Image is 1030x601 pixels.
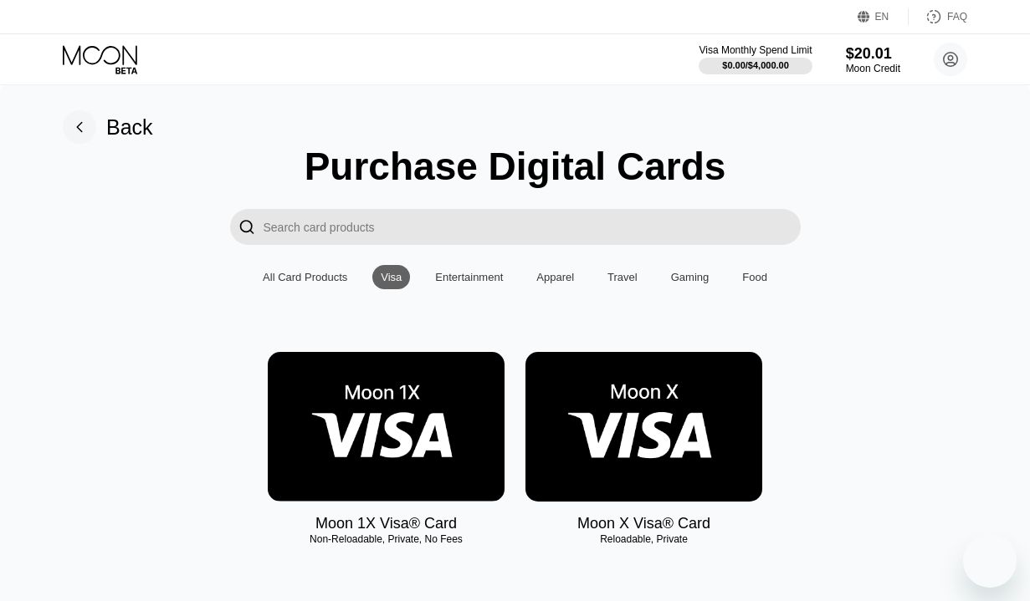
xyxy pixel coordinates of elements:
[577,515,710,532] div: Moon X Visa® Card
[699,44,812,74] div: Visa Monthly Spend Limit$0.00/$4,000.00
[699,44,812,56] div: Visa Monthly Spend Limit
[536,271,574,283] div: Apparel
[63,110,153,144] div: Back
[742,271,767,283] div: Food
[846,63,900,74] div: Moon Credit
[528,265,582,289] div: Apparel
[846,45,900,74] div: $20.01Moon Credit
[963,534,1017,588] iframe: Button to launch messaging window
[381,271,402,283] div: Visa
[305,144,726,189] div: Purchase Digital Cards
[435,271,503,283] div: Entertainment
[909,8,967,25] div: FAQ
[238,217,255,237] div: 
[315,515,457,532] div: Moon 1X Visa® Card
[427,265,511,289] div: Entertainment
[734,265,776,289] div: Food
[858,8,909,25] div: EN
[607,271,638,283] div: Travel
[846,45,900,63] div: $20.01
[947,11,967,23] div: FAQ
[372,265,410,289] div: Visa
[663,265,718,289] div: Gaming
[106,115,153,140] div: Back
[263,271,347,283] div: All Card Products
[268,533,505,545] div: Non-Reloadable, Private, No Fees
[264,209,801,245] input: Search card products
[599,265,646,289] div: Travel
[722,60,789,70] div: $0.00 / $4,000.00
[671,271,710,283] div: Gaming
[254,265,356,289] div: All Card Products
[525,533,762,545] div: Reloadable, Private
[230,209,264,245] div: 
[875,11,889,23] div: EN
